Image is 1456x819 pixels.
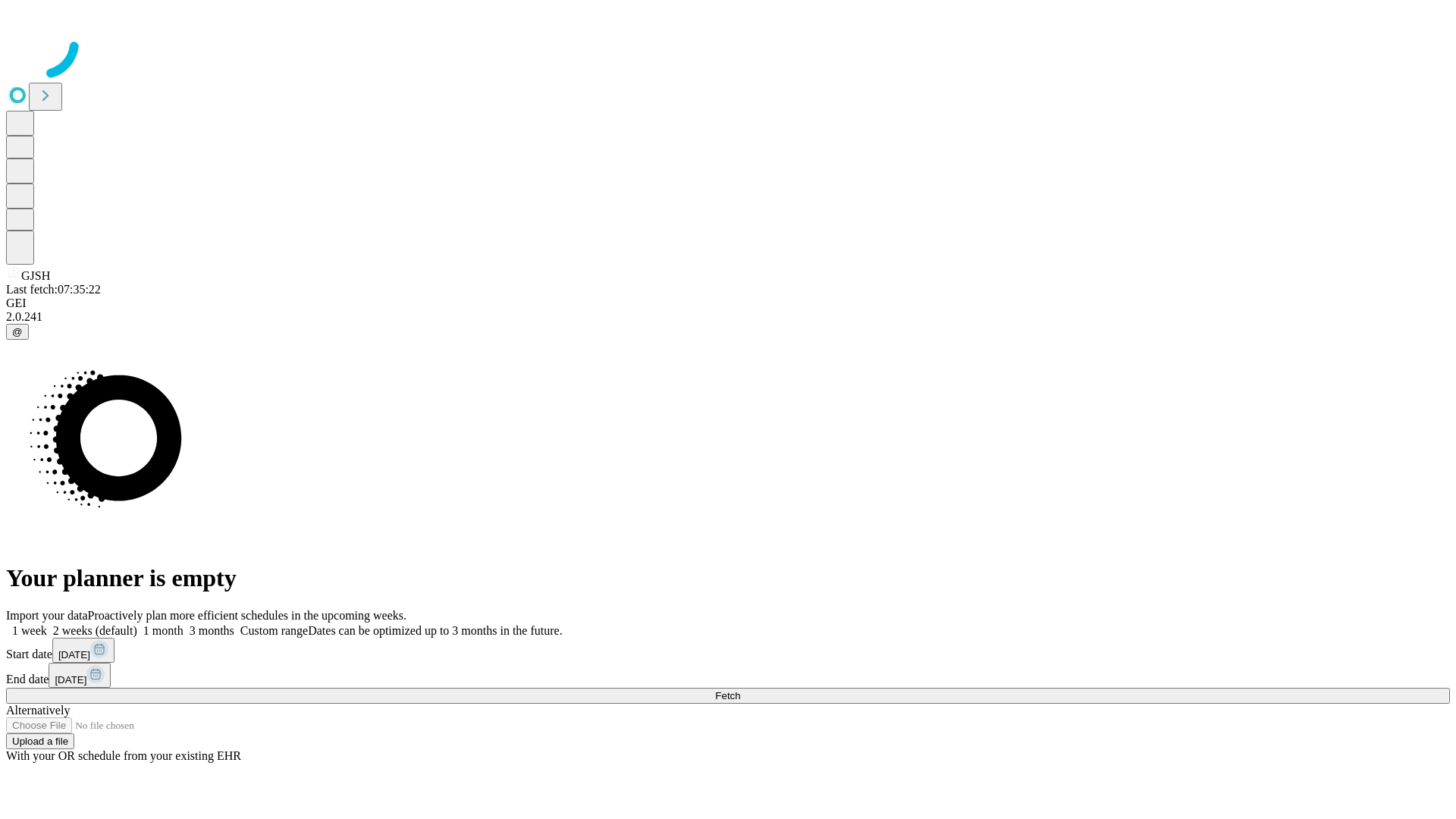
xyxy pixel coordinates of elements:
[308,624,562,637] span: Dates can be optimized up to 3 months in the future.
[6,310,1450,324] div: 2.0.241
[143,624,184,637] span: 1 month
[190,624,234,637] span: 3 months
[6,749,241,762] span: With your OR schedule from your existing EHR
[6,663,1450,688] div: End date
[6,704,70,717] span: Alternatively
[12,624,47,637] span: 1 week
[6,283,101,296] span: Last fetch: 07:35:22
[6,609,88,622] span: Import your data
[58,649,90,661] span: [DATE]
[6,638,1450,663] div: Start date
[21,269,50,282] span: GJSH
[49,663,111,688] button: [DATE]
[6,733,74,749] button: Upload a file
[715,690,740,701] span: Fetch
[6,564,1450,592] h1: Your planner is empty
[55,674,86,686] span: [DATE]
[88,609,406,622] span: Proactively plan more efficient schedules in the upcoming weeks.
[240,624,308,637] span: Custom range
[12,326,23,337] span: @
[6,297,1450,310] div: GEI
[6,688,1450,704] button: Fetch
[52,638,115,663] button: [DATE]
[53,624,137,637] span: 2 weeks (default)
[6,324,29,340] button: @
